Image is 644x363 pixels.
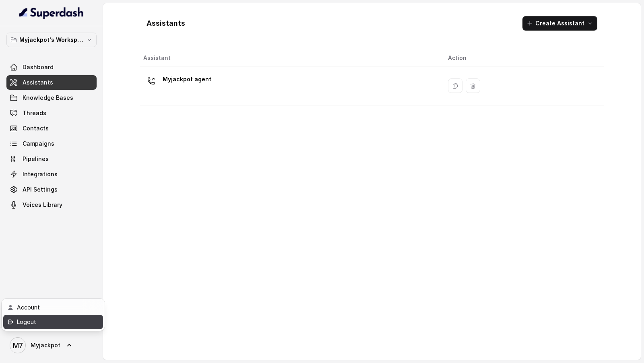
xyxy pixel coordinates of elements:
div: Account [17,303,85,312]
div: Logout [17,317,85,327]
div: Myjackpot [2,299,105,331]
text: M7 [13,341,23,350]
span: Myjackpot [31,341,60,349]
a: Myjackpot [6,334,97,357]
